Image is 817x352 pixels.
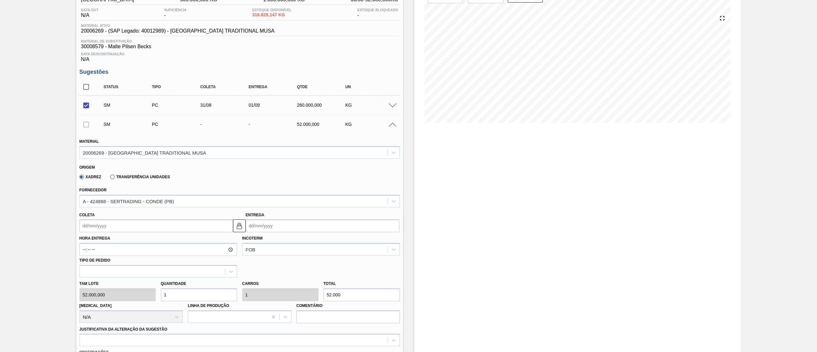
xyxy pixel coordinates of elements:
[83,150,206,155] div: 20006269 - [GEOGRAPHIC_DATA] TRADITIONAL MUSA
[252,8,291,12] span: Estoque Disponível
[199,122,254,127] div: -
[79,69,400,75] h3: Sugestões
[199,85,254,89] div: Coleta
[79,175,101,179] label: Xadrez
[247,85,302,89] div: Entrega
[79,279,156,288] label: Tam lote
[81,28,275,34] span: 20006269 - (SAP Legado: 40012989) - [GEOGRAPHIC_DATA] TRADITIONAL MUSA
[296,301,400,310] label: Comentário
[242,236,263,241] label: Incoterm
[79,219,233,232] input: dd/mm/yyyy
[356,8,400,18] div: -
[150,85,206,89] div: Tipo
[81,39,398,43] span: Material de Substituição
[242,281,259,286] label: Carros
[295,122,350,127] div: 52.000,000
[102,122,157,127] div: Sugestão Manual
[233,219,246,232] button: locked
[324,281,336,286] label: Total
[79,188,107,192] label: Fornecedor
[102,103,157,108] div: Sugestão Manual
[246,247,256,252] div: FOB
[246,213,265,217] label: Entrega
[344,122,399,127] div: KG
[79,303,112,308] label: [MEDICAL_DATA]
[246,219,399,232] input: dd/mm/yyyy
[81,8,99,12] span: Data out
[102,85,157,89] div: Status
[79,234,237,243] label: Hora Entrega
[236,222,243,230] img: locked
[79,165,95,170] label: Origem
[81,52,398,56] span: Data Descontinuação
[162,8,188,18] div: -
[344,103,399,108] div: KG
[247,103,302,108] div: 01/09/2025
[79,213,95,217] label: Coleta
[247,122,302,127] div: -
[79,8,100,18] div: N/A
[199,103,254,108] div: 31/08/2025
[81,24,275,27] span: Material ativo
[295,103,350,108] div: 260.000,000
[79,50,400,62] div: N/A
[110,175,170,179] label: Transferência Unidades
[344,85,399,89] div: UN
[79,327,168,332] label: Justificativa da Alteração da Sugestão
[357,8,398,12] span: Estoque Bloqueado
[79,258,110,263] label: Tipo de pedido
[188,303,229,308] label: Linha de Produção
[161,281,186,286] label: Quantidade
[164,8,186,12] span: Suficiência
[83,198,174,204] div: A - 424868 - SERTRADING - CONDE (PB)
[150,122,206,127] div: Pedido de Compra
[295,85,350,89] div: Qtde
[150,103,206,108] div: Pedido de Compra
[252,12,291,17] span: 316.829,147 KG
[79,139,99,144] label: Material
[81,44,398,50] span: 30008579 - Malte Pilsen Becks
